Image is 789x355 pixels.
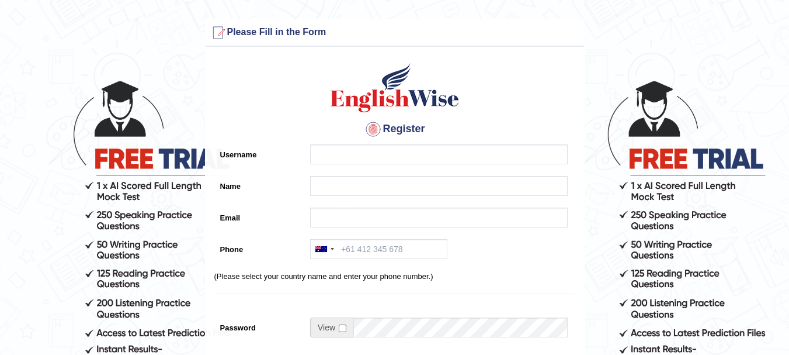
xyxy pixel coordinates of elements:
[311,240,338,259] div: Australia: +61
[214,318,305,333] label: Password
[214,144,305,160] label: Username
[214,120,575,139] h4: Register
[328,61,461,114] img: Logo of English Wise create a new account for intelligent practice with AI
[339,325,346,332] input: Show/Hide Password
[214,239,305,255] label: Phone
[208,23,581,42] h3: Please Fill in the Form
[214,208,305,223] label: Email
[214,176,305,192] label: Name
[214,271,575,282] p: (Please select your country name and enter your phone number.)
[310,239,447,259] input: +61 412 345 678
